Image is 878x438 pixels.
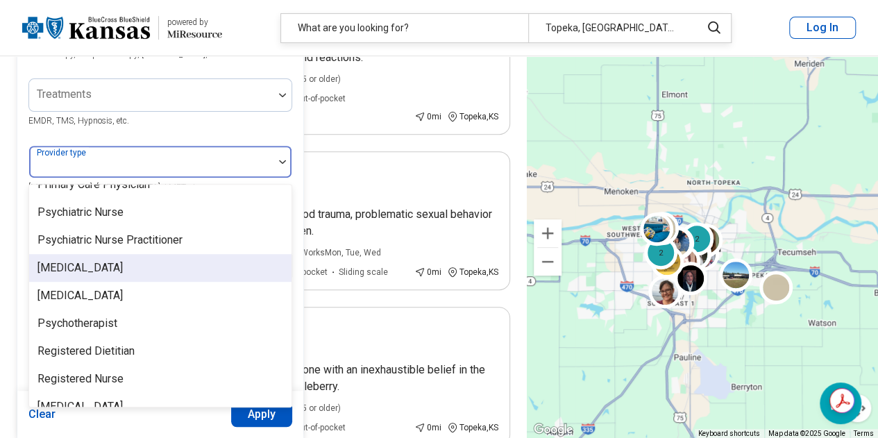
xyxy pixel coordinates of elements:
span: Talk Therapy, Couples Therapy, [MEDICAL_DATA], etc. [28,49,222,59]
button: Zoom in [534,219,562,247]
span: Out-of-pocket [294,92,346,105]
div: Primary Care Physician [37,176,150,193]
div: What are you looking for? [281,14,528,42]
div: 2 [644,235,677,269]
div: Topeka , KS [447,421,498,434]
span: Sliding scale [339,266,388,278]
div: [MEDICAL_DATA] [37,287,123,304]
button: Zoom out [534,248,562,276]
label: Provider type [37,147,89,157]
div: powered by [167,16,222,28]
div: Psychiatric Nurse [37,204,124,221]
div: 2 [680,222,714,255]
button: Apply [231,402,293,427]
a: Blue Cross Blue Shield Kansaspowered by [22,11,222,44]
div: Topeka , KS [447,266,498,278]
div: Registered Dietitian [37,343,135,360]
span: Map data ©2025 Google [768,430,845,437]
div: Psychotherapist [37,315,117,332]
button: Log In [789,17,856,39]
div: Psychiatric Nurse Practitioner [37,232,183,249]
div: [MEDICAL_DATA] [37,260,123,276]
button: Clear [28,402,56,427]
span: [MEDICAL_DATA], [MEDICAL_DATA], LMFT, etc. [28,183,202,192]
div: [MEDICAL_DATA] [37,398,123,415]
div: 0 mi [414,110,441,123]
div: Topeka, [GEOGRAPHIC_DATA] [528,14,693,42]
span: Works Mon, Tue, Wed [301,246,381,259]
a: Terms (opens in new tab) [854,430,874,437]
div: Registered Nurse [37,371,124,387]
div: 0 mi [414,421,441,434]
a: Open chat [820,382,861,424]
div: 0 mi [414,266,441,278]
div: Topeka , KS [447,110,498,123]
img: Blue Cross Blue Shield Kansas [22,11,150,44]
span: Out-of-pocket [294,421,346,434]
span: EMDR, TMS, Hypnosis, etc. [28,116,129,126]
label: Treatments [37,87,92,101]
